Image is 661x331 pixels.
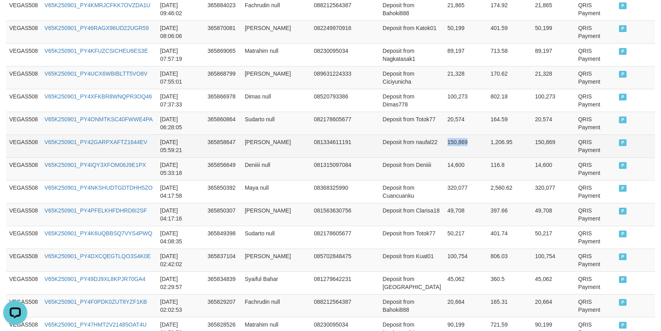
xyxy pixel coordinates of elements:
td: 170.62 [488,66,532,89]
td: VEGAS508 [6,66,41,89]
td: QRIS Payment [575,249,616,271]
td: QRIS Payment [575,20,616,43]
td: QRIS Payment [575,66,616,89]
span: PAID [619,71,627,78]
td: 081334611191 [311,134,358,157]
td: 116.8 [488,157,532,180]
a: V65K250901_PY4KFUZCSICHEU6ES3E [44,48,148,54]
td: 100,754 [532,249,575,271]
td: 365866978 [204,89,242,112]
td: Deniiii null [242,157,311,180]
span: PAID [619,139,627,146]
td: 45,062 [444,271,488,294]
span: PAID [619,276,627,283]
td: [DATE] 02:42:02 [157,249,204,271]
td: 081563630756 [311,203,358,226]
a: V65K250901_PY46RAGX96UD22UGR59 [44,25,149,31]
span: PAID [619,2,627,9]
td: 165.31 [488,294,532,317]
td: QRIS Payment [575,112,616,134]
td: 401.59 [488,20,532,43]
td: 365837104 [204,249,242,271]
td: Sudarto null [242,226,311,249]
td: 360.5 [488,271,532,294]
td: Deposit from Cuancuanku [379,180,444,203]
td: [PERSON_NAME] [242,66,311,89]
td: 082249970916 [311,20,358,43]
td: 164.59 [488,112,532,134]
td: 150,869 [532,134,575,157]
td: QRIS Payment [575,89,616,112]
td: VEGAS508 [6,157,41,180]
td: Deposit from Bahoki888 [379,294,444,317]
span: PAID [619,116,627,123]
td: VEGAS508 [6,271,41,294]
td: [DATE] 04:17:58 [157,180,204,203]
td: 21,328 [532,66,575,89]
td: 082178605677 [311,112,358,134]
td: 806.03 [488,249,532,271]
td: [PERSON_NAME] [242,20,311,43]
td: QRIS Payment [575,294,616,317]
td: Syaiful Bahar [242,271,311,294]
td: VEGAS508 [6,20,41,43]
td: 20,664 [444,294,488,317]
td: 713.58 [488,43,532,66]
a: V65K250901_PY4F0PDK0ZUT8YZF1KB [44,299,147,305]
td: 14,600 [444,157,488,180]
td: 08230095034 [311,43,358,66]
td: Fachrudin null [242,294,311,317]
td: 21,328 [444,66,488,89]
a: V65K250901_PY4NKSHUDTGDTDHH5ZO [44,185,153,191]
td: 100,273 [532,89,575,112]
td: Deposit from Ciciyunicha [379,66,444,89]
td: 082178605677 [311,226,358,249]
td: VEGAS508 [6,249,41,271]
td: 397.66 [488,203,532,226]
td: 088212564387 [311,294,358,317]
td: [DATE] 02:29:57 [157,271,204,294]
td: Deposit from Totok77 [379,226,444,249]
td: VEGAS508 [6,43,41,66]
td: 1,206.95 [488,134,532,157]
td: 100,754 [444,249,488,271]
a: V65K250901_PY49DJ9XL8KPJR70GA4 [44,276,145,282]
span: PAID [619,299,627,306]
span: PAID [619,231,627,237]
td: 08368325990 [311,180,358,203]
td: QRIS Payment [575,271,616,294]
td: 20,574 [444,112,488,134]
span: PAID [619,185,627,192]
a: V65K250901_PY47HMT2V21485OAT4U [44,321,147,328]
td: 89,197 [532,43,575,66]
td: 45,062 [532,271,575,294]
td: QRIS Payment [575,226,616,249]
td: 802.18 [488,89,532,112]
td: [DATE] 05:33:18 [157,157,204,180]
td: 365850307 [204,203,242,226]
td: Dimas null [242,89,311,112]
td: Deposit from Deniiii [379,157,444,180]
td: 89,197 [444,43,488,66]
span: PAID [619,253,627,260]
td: 365860864 [204,112,242,134]
span: PAID [619,48,627,55]
td: 365834839 [204,271,242,294]
span: PAID [619,322,627,329]
td: [DATE] 07:55:01 [157,66,204,89]
td: 20,574 [532,112,575,134]
td: Deposit from Nagkatasak1 [379,43,444,66]
td: 100,273 [444,89,488,112]
td: Deposit from Dimas778 [379,89,444,112]
td: QRIS Payment [575,134,616,157]
td: [PERSON_NAME] [242,249,311,271]
td: 401.74 [488,226,532,249]
a: V65K250901_PY4K6UQBBSQ7VYS4PWQ [44,230,152,237]
td: [DATE] 06:28:05 [157,112,204,134]
td: 50,199 [444,20,488,43]
td: Deposit from naufal22 [379,134,444,157]
span: PAID [619,162,627,169]
td: 2,560.62 [488,180,532,203]
a: V65K250901_PY4DXCQEGTLQO3S4K0E [44,253,151,259]
span: PAID [619,208,627,215]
